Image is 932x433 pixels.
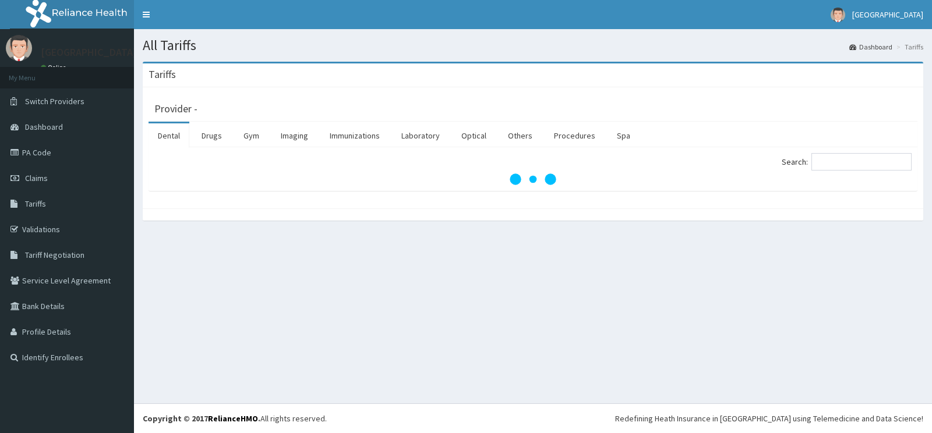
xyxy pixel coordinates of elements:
[6,35,32,61] img: User Image
[782,153,912,171] label: Search:
[452,123,496,148] a: Optical
[41,63,69,72] a: Online
[811,153,912,171] input: Search:
[208,413,258,424] a: RelianceHMO
[149,69,176,80] h3: Tariffs
[608,123,640,148] a: Spa
[134,403,932,433] footer: All rights reserved.
[849,42,892,52] a: Dashboard
[154,104,197,114] h3: Provider -
[545,123,605,148] a: Procedures
[25,96,84,107] span: Switch Providers
[392,123,449,148] a: Laboratory
[271,123,317,148] a: Imaging
[143,413,260,424] strong: Copyright © 2017 .
[234,123,269,148] a: Gym
[831,8,845,22] img: User Image
[25,250,84,260] span: Tariff Negotiation
[25,198,46,209] span: Tariffs
[615,413,923,424] div: Redefining Heath Insurance in [GEOGRAPHIC_DATA] using Telemedicine and Data Science!
[149,123,189,148] a: Dental
[499,123,542,148] a: Others
[894,42,923,52] li: Tariffs
[510,156,556,203] svg: audio-loading
[25,122,63,132] span: Dashboard
[143,38,923,53] h1: All Tariffs
[25,173,48,183] span: Claims
[320,123,389,148] a: Immunizations
[192,123,231,148] a: Drugs
[852,9,923,20] span: [GEOGRAPHIC_DATA]
[41,47,137,58] p: [GEOGRAPHIC_DATA]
